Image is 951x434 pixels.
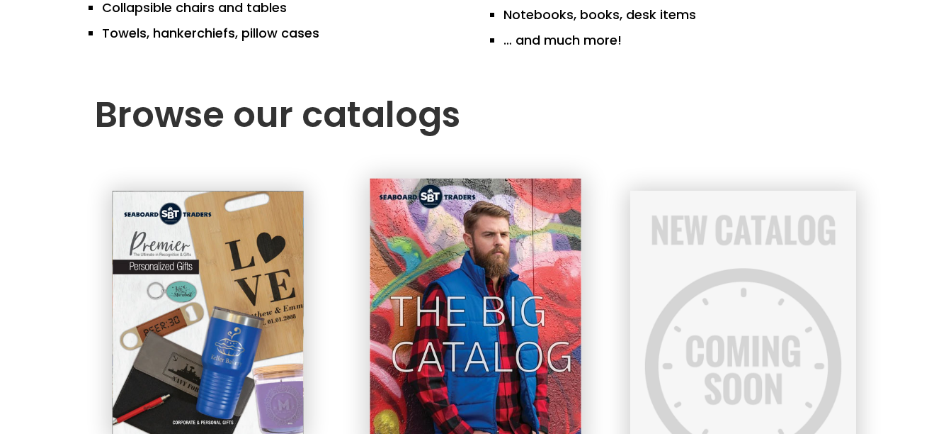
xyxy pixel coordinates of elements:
[503,24,856,50] li: … and much more!
[102,17,455,43] li: Towels, hankerchiefs, pillow cases
[95,94,855,143] h2: Browse our catalogs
